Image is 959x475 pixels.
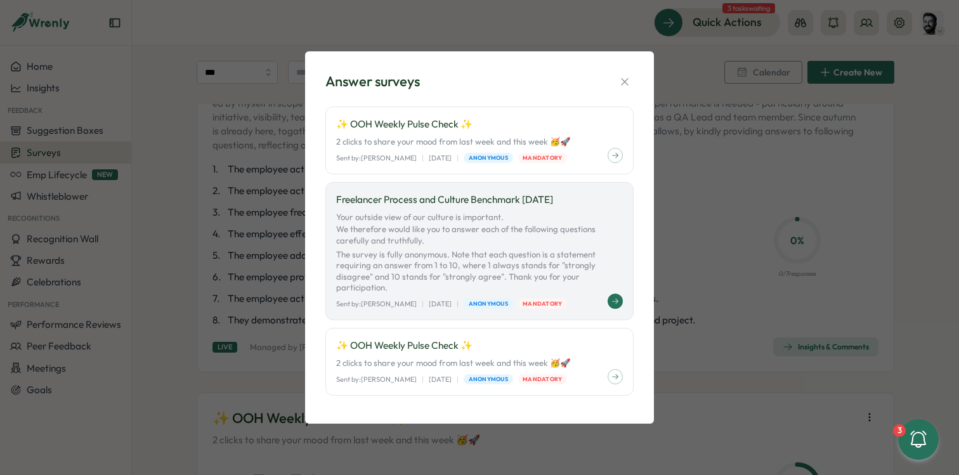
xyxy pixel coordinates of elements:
[325,107,634,174] a: ✨ OOH Weekly Pulse Check ✨2 clicks to share your mood from last week and this week 🥳🚀Sent by:[PER...
[336,136,623,148] p: 2 clicks to share your mood from last week and this week 🥳🚀
[422,299,424,309] p: |
[336,299,417,309] p: Sent by: [PERSON_NAME]
[336,339,623,353] p: ✨ OOH Weekly Pulse Check ✨
[336,117,623,131] p: ✨ OOH Weekly Pulse Check ✨
[429,299,452,309] p: [DATE]
[523,153,562,162] span: Mandatory
[422,374,424,385] p: |
[469,153,508,162] span: Anonymous
[893,424,906,437] div: 3
[457,153,459,164] p: |
[336,193,623,207] p: Freelancer Process and Culture Benchmark [DATE]
[422,153,424,164] p: |
[523,375,562,384] span: Mandatory
[523,299,562,308] span: Mandatory
[325,72,420,91] div: Answer surveys
[469,299,508,308] span: Anonymous
[457,299,459,309] p: |
[325,182,634,320] a: Freelancer Process and Culture Benchmark [DATE]Your outside view of our culture is important.We t...
[336,374,417,385] p: Sent by: [PERSON_NAME]
[325,328,634,396] a: ✨ OOH Weekly Pulse Check ✨2 clicks to share your mood from last week and this week 🥳🚀Sent by:[PER...
[336,212,623,294] p: Your outside view of our culture is important. We therefore would like you to answer each of the ...
[336,358,623,369] p: 2 clicks to share your mood from last week and this week 🥳🚀
[429,153,452,164] p: [DATE]
[898,419,939,460] button: 3
[457,374,459,385] p: |
[469,375,508,384] span: Anonymous
[336,153,417,164] p: Sent by: [PERSON_NAME]
[429,374,452,385] p: [DATE]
